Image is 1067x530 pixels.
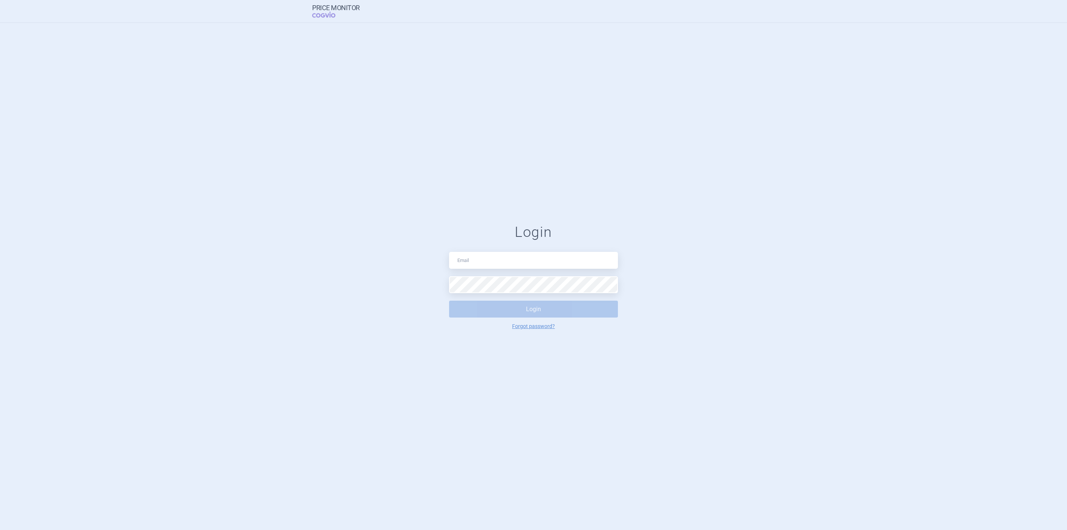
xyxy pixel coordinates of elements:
[512,324,555,329] a: Forgot password?
[449,224,618,241] h1: Login
[312,12,346,18] span: COGVIO
[312,4,360,12] strong: Price Monitor
[449,252,618,269] input: Email
[312,4,360,18] a: Price MonitorCOGVIO
[449,301,618,318] button: Login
